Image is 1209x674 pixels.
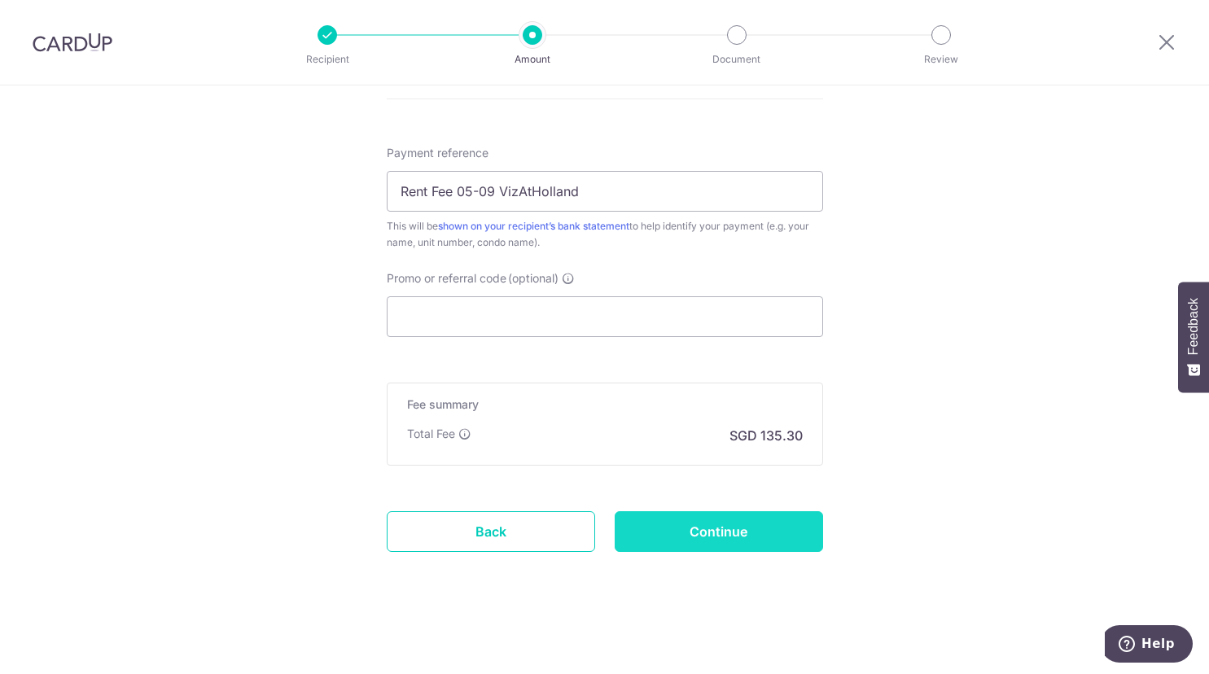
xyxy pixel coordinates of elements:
[407,396,803,413] h5: Fee summary
[267,51,388,68] p: Recipient
[677,51,797,68] p: Document
[881,51,1001,68] p: Review
[472,51,593,68] p: Amount
[615,511,823,552] input: Continue
[729,426,803,445] p: SGD 135.30
[407,426,455,442] p: Total Fee
[1186,298,1201,355] span: Feedback
[387,145,488,161] span: Payment reference
[387,218,823,251] div: This will be to help identify your payment (e.g. your name, unit number, condo name).
[1105,625,1193,666] iframe: Opens a widget where you can find more information
[438,220,629,232] a: shown on your recipient’s bank statement
[387,511,595,552] a: Back
[33,33,112,52] img: CardUp
[1178,282,1209,392] button: Feedback - Show survey
[508,270,559,287] span: (optional)
[387,270,506,287] span: Promo or referral code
